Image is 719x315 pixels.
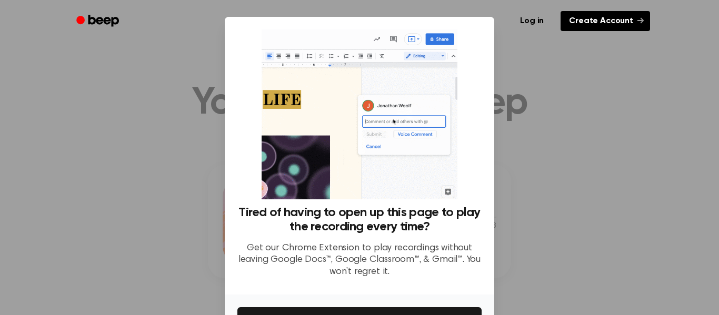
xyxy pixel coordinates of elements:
[561,11,650,31] a: Create Account
[510,9,554,33] a: Log in
[237,206,482,234] h3: Tired of having to open up this page to play the recording every time?
[262,29,457,199] img: Beep extension in action
[69,11,128,32] a: Beep
[237,242,482,278] p: Get our Chrome Extension to play recordings without leaving Google Docs™, Google Classroom™, & Gm...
